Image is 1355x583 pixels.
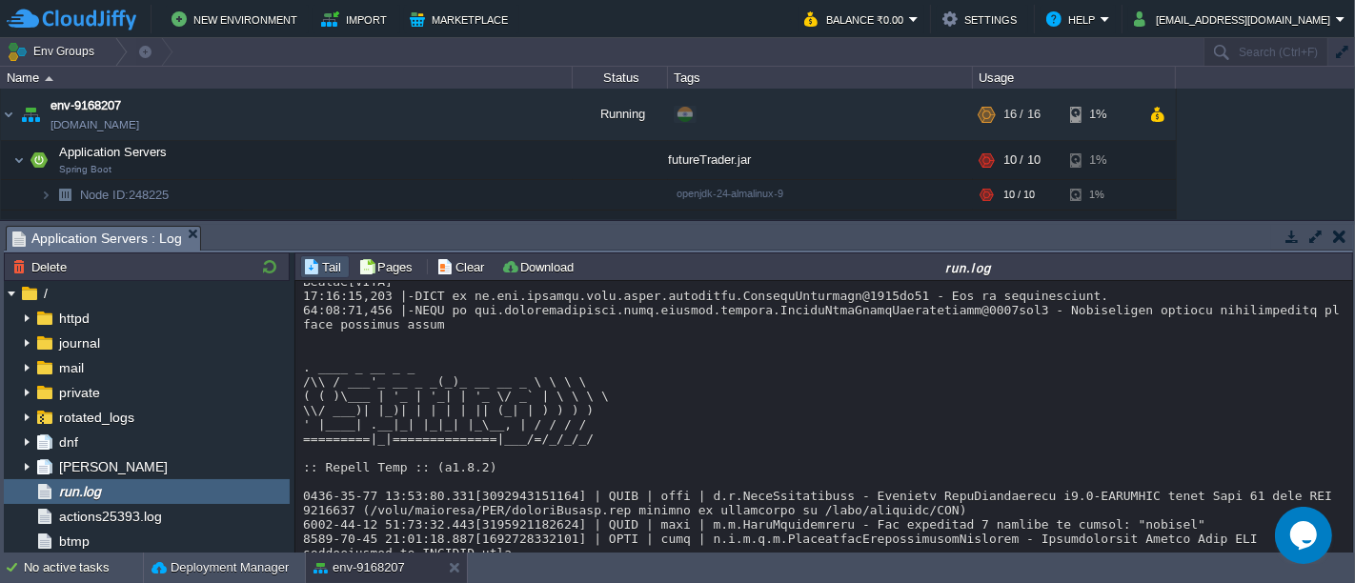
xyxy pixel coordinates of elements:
[436,258,490,275] button: Clear
[321,8,393,30] button: Import
[51,115,139,134] a: [DOMAIN_NAME]
[57,145,170,159] a: Application ServersSpring Boot
[172,8,303,30] button: New Environment
[45,76,53,81] img: AMDAwAAAACH5BAEAAAAALAAAAAABAAEAAAICRAEAOw==
[942,8,1022,30] button: Settings
[574,67,667,89] div: Status
[55,533,92,550] a: btmp
[13,141,25,179] img: AMDAwAAAACH5BAEAAAAALAAAAAABAAEAAAICRAEAOw==
[55,334,103,352] a: journal
[17,89,44,140] img: AMDAwAAAACH5BAEAAAAALAAAAAABAAEAAAICRAEAOw==
[669,67,972,89] div: Tags
[1003,141,1041,179] div: 10 / 10
[24,553,143,583] div: No active tasks
[51,180,78,210] img: AMDAwAAAACH5BAEAAAAALAAAAAABAAEAAAICRAEAOw==
[303,258,347,275] button: Tail
[55,508,165,525] a: actions25393.log
[51,96,121,115] a: env-9168207
[26,141,52,179] img: AMDAwAAAACH5BAEAAAAALAAAAAABAAEAAAICRAEAOw==
[78,187,172,203] span: 248225
[55,483,104,500] a: run.log
[804,8,909,30] button: Balance ₹0.00
[1134,8,1336,30] button: [EMAIL_ADDRESS][DOMAIN_NAME]
[55,458,171,475] a: [PERSON_NAME]
[410,8,514,30] button: Marketplace
[587,259,1350,275] div: run.log
[40,211,51,240] img: AMDAwAAAACH5BAEAAAAALAAAAAABAAEAAAICRAEAOw==
[55,433,81,451] a: dnf
[55,384,103,401] a: private
[40,180,51,210] img: AMDAwAAAACH5BAEAAAAALAAAAAABAAEAAAICRAEAOw==
[1046,8,1101,30] button: Help
[573,89,668,140] div: Running
[1,89,16,140] img: AMDAwAAAACH5BAEAAAAALAAAAAABAAEAAAICRAEAOw==
[80,188,129,202] span: Node ID:
[668,141,973,179] div: futureTrader.jar
[7,8,136,31] img: CloudJiffy
[55,409,137,426] a: rotated_logs
[59,164,111,175] span: Spring Boot
[1070,89,1132,140] div: 1%
[12,227,182,251] span: Application Servers : Log
[12,258,72,275] button: Delete
[1275,507,1336,564] iframe: chat widget
[7,38,101,65] button: Env Groups
[501,258,579,275] button: Download
[57,144,170,160] span: Application Servers
[1003,89,1041,140] div: 16 / 16
[358,258,418,275] button: Pages
[1070,180,1132,210] div: 1%
[55,359,87,376] a: mail
[78,217,155,233] a: Deployments
[677,188,783,199] span: openjdk-24-almalinux-9
[152,558,289,577] button: Deployment Manager
[51,211,78,240] img: AMDAwAAAACH5BAEAAAAALAAAAAABAAEAAAICRAEAOw==
[40,285,51,302] a: /
[974,67,1175,89] div: Usage
[2,67,572,89] div: Name
[1003,180,1035,210] div: 10 / 10
[313,558,405,577] button: env-9168207
[78,187,172,203] a: Node ID:248225
[1070,141,1132,179] div: 1%
[55,310,92,327] a: httpd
